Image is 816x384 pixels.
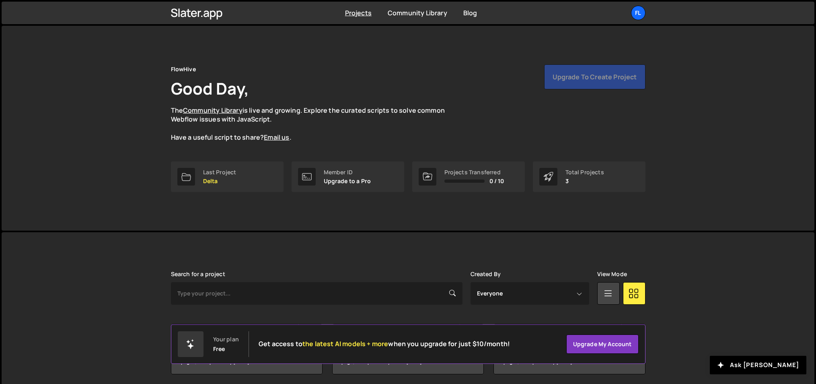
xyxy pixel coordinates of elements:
[203,178,236,184] p: Delta
[489,178,504,184] span: 0 / 10
[463,8,477,17] a: Blog
[565,178,604,184] p: 3
[471,271,501,277] label: Created By
[324,178,371,184] p: Upgrade to a Pro
[631,6,645,20] a: Fl
[259,340,510,348] h2: Get access to when you upgrade for just $10/month!
[332,324,484,374] a: De Delta Created by [EMAIL_ADDRESS][DOMAIN_NAME] 1 page, last updated by about [DATE]
[171,271,225,277] label: Search for a project
[171,77,249,99] h1: Good Day,
[324,169,371,175] div: Member ID
[171,324,323,374] a: Ne New Image International Created by [EMAIL_ADDRESS][DOMAIN_NAME] 6 pages, last updated by [DATE]
[493,324,645,374] a: Fl Flow Hive Main Created by [EMAIL_ADDRESS][DOMAIN_NAME] 8 pages, last updated by [DATE]
[264,133,289,142] a: Email us
[710,356,806,374] button: Ask [PERSON_NAME]
[171,106,460,142] p: The is live and growing. Explore the curated scripts to solve common Webflow issues with JavaScri...
[213,346,225,352] div: Free
[203,169,236,175] div: Last Project
[171,282,462,305] input: Type your project...
[444,169,504,175] div: Projects Transferred
[171,64,196,74] div: FlowHive
[388,8,447,17] a: Community Library
[565,169,604,175] div: Total Projects
[566,334,639,354] a: Upgrade my account
[597,271,627,277] label: View Mode
[171,161,284,192] a: Last Project Delta
[183,106,243,115] a: Community Library
[302,339,388,348] span: the latest AI models + more
[345,8,372,17] a: Projects
[213,336,239,343] div: Your plan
